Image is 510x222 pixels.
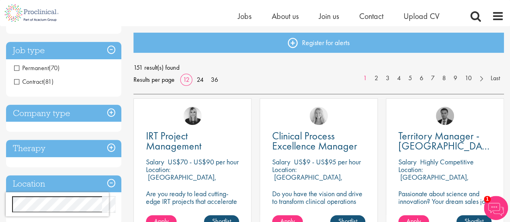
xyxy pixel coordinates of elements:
span: Contract [14,77,54,86]
p: Highly Competitive [420,157,474,166]
a: Upload CV [404,11,439,21]
a: Contact [359,11,383,21]
a: IRT Project Management [146,131,239,151]
span: Territory Manager - [GEOGRAPHIC_DATA], [GEOGRAPHIC_DATA] [398,129,498,163]
p: [GEOGRAPHIC_DATA], [GEOGRAPHIC_DATA] [146,172,216,189]
a: Last [487,74,504,83]
span: IRT Project Management [146,129,202,153]
span: 151 result(s) found [133,62,504,74]
a: About us [272,11,299,21]
a: 7 [427,74,439,83]
a: 8 [438,74,450,83]
a: 12 [180,75,192,84]
a: 9 [450,74,461,83]
a: Join us [319,11,339,21]
img: Carl Gbolade [436,107,454,125]
h3: Location [6,175,121,193]
p: US$9 - US$95 per hour [294,157,361,166]
span: Salary [272,157,290,166]
span: Contract [14,77,43,86]
span: Permanent [14,64,60,72]
a: 3 [382,74,393,83]
a: 24 [194,75,206,84]
a: 10 [461,74,476,83]
img: Shannon Briggs [310,107,328,125]
h3: Therapy [6,140,121,157]
p: Are you ready to lead cutting-edge IRT projects that accelerate clinical breakthroughs in biotech? [146,190,239,213]
p: [GEOGRAPHIC_DATA], [GEOGRAPHIC_DATA] [398,172,469,189]
a: 2 [371,74,382,83]
p: [GEOGRAPHIC_DATA], [GEOGRAPHIC_DATA] [272,172,343,189]
span: Results per page [133,74,175,86]
a: 6 [416,74,427,83]
span: Permanent [14,64,49,72]
span: Salary [146,157,164,166]
span: Location: [146,165,171,174]
a: Territory Manager - [GEOGRAPHIC_DATA], [GEOGRAPHIC_DATA] [398,131,491,151]
a: 1 [359,74,371,83]
h3: Company type [6,105,121,122]
a: 4 [393,74,405,83]
iframe: reCAPTCHA [6,192,109,216]
img: Janelle Jones [183,107,202,125]
span: Clinical Process Excellence Manager [272,129,357,153]
span: (70) [49,64,60,72]
span: 1 [484,196,491,203]
a: Register for alerts [133,33,504,53]
a: Clinical Process Excellence Manager [272,131,365,151]
p: US$70 - US$90 per hour [168,157,239,166]
span: Location: [272,165,297,174]
span: Location: [398,165,423,174]
p: Do you have the vision and drive to transform clinical operations into models of excellence in a ... [272,190,365,220]
p: Passionate about science and innovation? Your dream sales job as Territory Manager awaits! [398,190,491,213]
a: Jobs [238,11,252,21]
img: Chatbot [484,196,508,220]
span: Salary [398,157,416,166]
h3: Job type [6,42,121,59]
span: (81) [43,77,54,86]
a: 36 [208,75,221,84]
a: 5 [404,74,416,83]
